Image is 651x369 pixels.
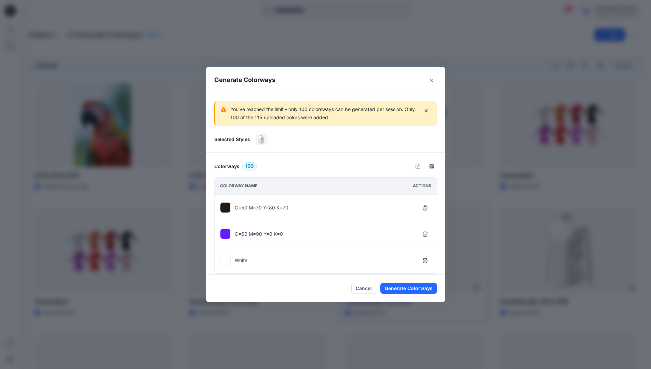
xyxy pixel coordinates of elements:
[214,136,250,143] p: Selected Styles
[426,75,437,86] button: Close
[230,105,415,122] p: You've reached the limit - only 100 colorsways can be generated per session. Only 100 of the 115 ...
[380,283,437,294] button: Generate Colorways
[245,162,254,170] span: 100
[214,162,240,170] h6: Colorways
[206,67,445,93] header: Generate Colorways
[235,257,247,264] p: White
[235,204,288,211] p: C=50 M=70 Y=80 K=70
[351,283,376,294] button: Cancel
[413,182,431,190] p: Actions
[220,182,257,190] p: Colorway name
[235,230,283,237] p: C=60 M=90 Y=0 K=0
[256,134,266,145] img: SmartDesign Shirt 007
